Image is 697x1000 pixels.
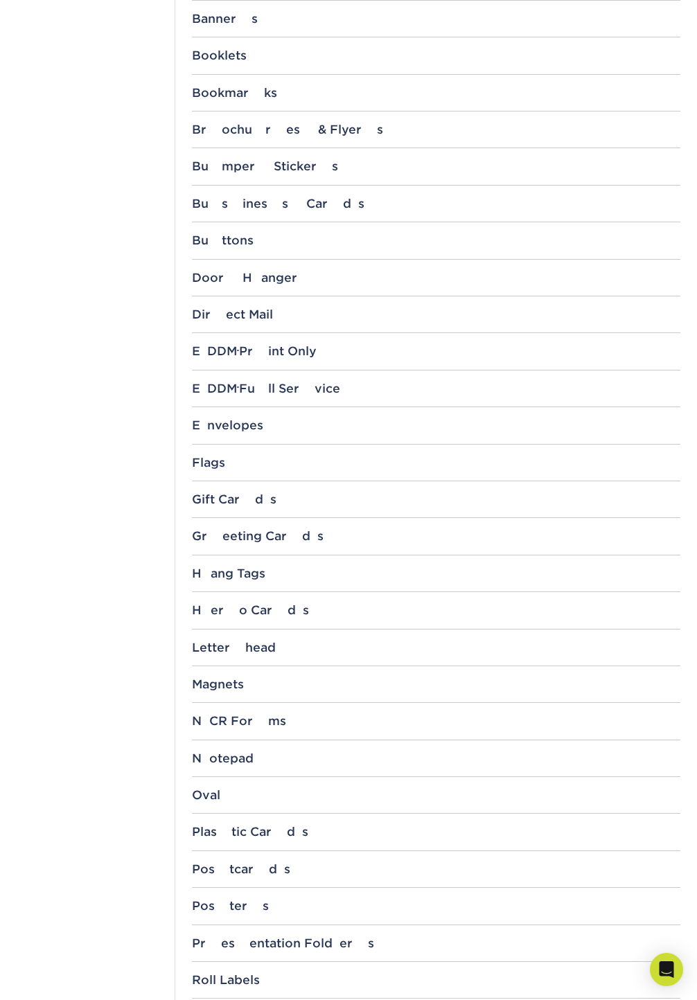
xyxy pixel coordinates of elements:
[192,159,681,173] div: Bumper Stickers
[3,958,118,995] iframe: Google Customer Reviews
[650,953,683,986] div: Open Intercom Messenger
[192,677,681,691] div: Magnets
[192,751,681,765] div: Notepad
[192,344,681,358] div: EDDM Print Only
[192,603,681,617] div: Hero Cards
[192,862,681,876] div: Postcards
[192,529,681,543] div: Greeting Cards
[237,385,239,391] small: ®
[192,788,681,802] div: Oval
[192,566,681,580] div: Hang Tags
[192,492,681,506] div: Gift Cards
[192,86,681,100] div: Bookmarks
[192,197,681,211] div: Business Cards
[192,825,681,839] div: Plastic Cards
[192,233,681,247] div: Buttons
[192,641,681,654] div: Letterhead
[192,418,681,432] div: Envelopes
[192,271,681,285] div: Door Hanger
[237,348,239,355] small: ®
[192,123,681,136] div: Brochures & Flyers
[192,48,681,62] div: Booklets
[192,973,681,987] div: Roll Labels
[192,936,681,950] div: Presentation Folders
[192,714,681,728] div: NCR Forms
[192,382,681,395] div: EDDM Full Service
[192,456,681,470] div: Flags
[192,307,681,321] div: Direct Mail
[192,12,681,26] div: Banners
[192,899,681,913] div: Posters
